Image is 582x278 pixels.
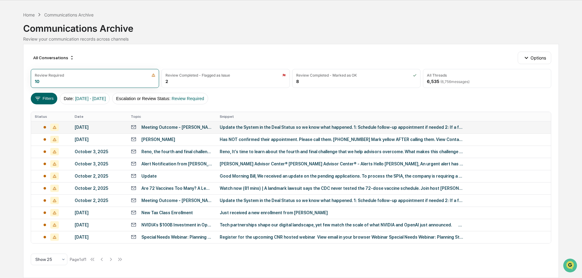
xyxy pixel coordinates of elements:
div: NVIDIA’s $100B Investment in OpenAI: What This Means for AI’s Future [141,222,212,227]
div: October 3, 2025 [75,149,123,154]
th: Snippet [216,112,551,121]
span: Data Lookup [12,88,38,95]
div: Home [23,12,35,17]
div: [PERSON_NAME] Advisor Center® [PERSON_NAME] Advisor Center® - Alerts Hello [PERSON_NAME], An urge... [220,161,463,166]
p: How can we help? [6,13,111,23]
span: Pylon [61,103,74,108]
div: Tech partnerships shape our digital landscape, yet few match the scale of what NVIDIA and OpenAI ... [220,222,463,227]
img: icon [413,73,417,77]
div: Reno, It’s time to learn about the fourth and final challenge that we help advisors overcome. Wha... [220,149,463,154]
div: 🔎 [6,89,11,94]
div: Communications Archive [44,12,94,17]
div: October 3, 2025 [75,161,123,166]
div: 🗄️ [44,78,49,82]
span: Review Required [172,96,204,101]
div: Watch now (81 mins) | A landmark lawsuit says the CDC never tested the 72-dose vaccine schedule. ... [220,186,463,191]
a: 🖐️Preclearance [4,74,42,85]
div: Are 72 Vaccines Too Many? A Legal Case Against the CDC [141,186,212,191]
button: Options [518,52,551,64]
a: 🗄️Attestations [42,74,78,85]
div: 8 [296,79,299,84]
div: Special Needs Webinar: Planning Starts with the Right Conversation – [DATE] [141,235,212,240]
div: 6,535 [427,79,470,84]
div: Meeting Outcome - [PERSON_NAME] [141,125,212,130]
div: Update [141,174,157,179]
span: Attestations [50,77,76,83]
div: Meeting Outcome - [PERSON_NAME] [141,198,212,203]
div: Start new chat [21,47,100,53]
a: 🔎Data Lookup [4,86,41,97]
div: 10 [35,79,39,84]
div: Review Completed - Flagged as Issue [165,73,230,78]
a: Powered byPylon [43,103,74,108]
div: Just received a new enrollment from [PERSON_NAME] [220,210,463,215]
span: Preclearance [12,77,39,83]
span: ( 6,756 messages) [440,79,470,84]
th: Date [71,112,127,121]
button: Start new chat [104,49,111,56]
div: All Conversations [31,53,77,63]
div: We're available if you need us! [21,53,77,58]
div: Has NOT confirmed their appointment. Please call them. [PHONE_NUMBER] Mark yellow AFTER calling t... [220,137,463,142]
div: All Threads [427,73,447,78]
div: Alert Notification from [PERSON_NAME] Advisor Services [141,161,212,166]
button: Filters [31,93,57,104]
div: Review Required [35,73,64,78]
div: Good Morning Bill, We received an update on the pending applications. To process the SPIA, the co... [220,174,463,179]
div: New Tax Class Enrollment [141,210,193,215]
div: [DATE] [75,222,123,227]
img: icon [151,73,155,77]
div: [PERSON_NAME] [141,137,175,142]
div: 2 [165,79,168,84]
iframe: Open customer support [562,258,579,274]
img: icon [282,73,286,77]
button: Escalation or Review Status:Review Required [112,93,208,104]
div: Update the System in the Deal Status so we know what happened. 1: Schedule follow-up appointment ... [220,125,463,130]
div: October 2, 2025 [75,198,123,203]
div: Reno, the fourth and final challenge to overcome is here... [141,149,212,154]
th: Status [31,112,71,121]
div: [DATE] [75,210,123,215]
div: Update the System in the Deal Status so we know what happened. 1: Schedule follow-up appointment ... [220,198,463,203]
th: Topic [127,112,216,121]
div: Register for the upcoming CNR hosted webinar ͏ View email in your browser Webinar Special Needs W... [220,235,463,240]
div: October 2, 2025 [75,186,123,191]
div: 🖐️ [6,78,11,82]
button: Date:[DATE] - [DATE] [60,93,110,104]
span: [DATE] - [DATE] [75,96,106,101]
div: Communications Archive [23,18,559,34]
img: 1746055101610-c473b297-6a78-478c-a979-82029cc54cd1 [6,47,17,58]
div: [DATE] [75,125,123,130]
div: [DATE] [75,137,123,142]
div: [DATE] [75,235,123,240]
div: October 2, 2025 [75,174,123,179]
div: Page 1 of 1 [70,257,87,262]
div: Review Completed - Marked as OK [296,73,357,78]
div: Review your communication records across channels [23,36,559,42]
